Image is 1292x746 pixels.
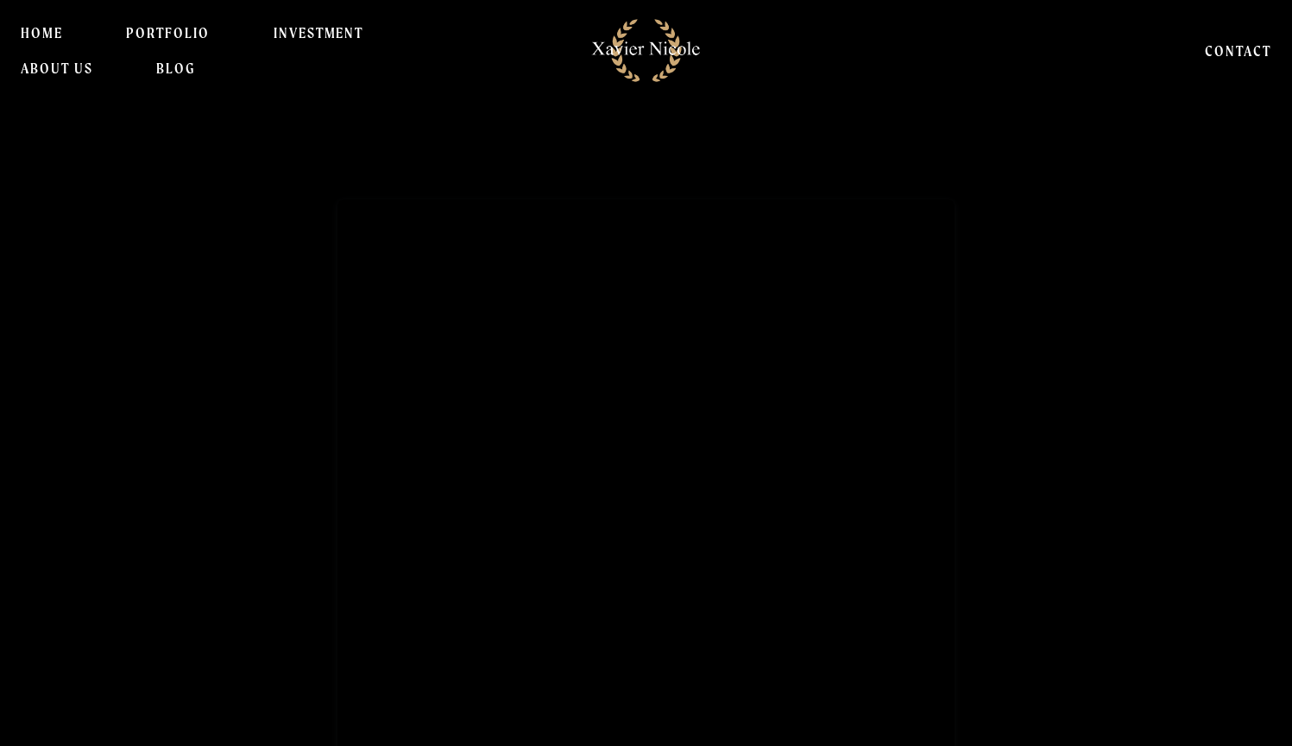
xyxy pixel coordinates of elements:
[274,16,364,50] a: INVESTMENT
[1205,33,1271,67] a: CONTACT
[21,51,93,85] a: About Us
[21,16,63,50] a: HOME
[126,16,210,50] a: PORTFOLIO
[156,51,195,85] a: BLOG
[582,9,710,92] img: Michigan Wedding Videographers | Detroit Cinematic Wedding Films By Xavier Nicole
